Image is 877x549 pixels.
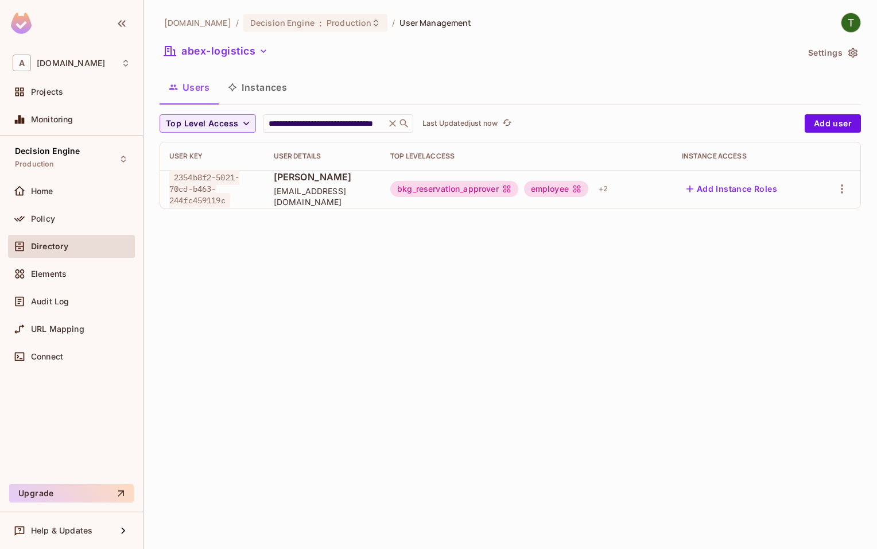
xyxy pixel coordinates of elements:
span: the active workspace [164,17,231,28]
span: URL Mapping [31,324,84,334]
button: Upgrade [9,484,134,502]
span: : [319,18,323,28]
span: 2354b8f2-5021-70cd-b463-244fc459119c [169,170,239,208]
button: Add Instance Roles [682,180,782,198]
li: / [236,17,239,28]
span: Directory [31,242,68,251]
span: Home [31,187,53,196]
span: Help & Updates [31,526,92,535]
button: Settings [804,44,861,62]
span: Monitoring [31,115,73,124]
span: Elements [31,269,67,279]
button: abex-logistics [160,42,273,60]
span: Decision Engine [250,17,315,28]
div: Instance Access [682,152,807,161]
span: Connect [31,352,63,361]
p: Last Updated just now [422,119,498,128]
button: Users [160,73,219,102]
div: Top Level Access [390,152,663,161]
span: User Management [399,17,471,28]
span: Production [15,160,55,169]
span: Policy [31,214,55,223]
button: Add user [805,114,861,133]
span: refresh [502,118,512,129]
span: Projects [31,87,63,96]
span: [EMAIL_ADDRESS][DOMAIN_NAME] [274,185,372,207]
li: / [392,17,395,28]
div: User Details [274,152,372,161]
span: Audit Log [31,297,69,306]
span: A [13,55,31,71]
div: + 2 [594,180,612,198]
button: Instances [219,73,296,102]
span: Top Level Access [166,117,238,131]
button: refresh [500,117,514,130]
img: Taha ÇEKEN [841,13,860,32]
div: User Key [169,152,255,161]
span: [PERSON_NAME] [274,171,372,183]
button: Top Level Access [160,114,256,133]
span: Production [327,17,371,28]
span: Click to refresh data [498,117,514,130]
div: bkg_reservation_approver [390,181,518,197]
div: employee [524,181,588,197]
span: Decision Engine [15,146,80,156]
img: SReyMgAAAABJRU5ErkJggg== [11,13,32,34]
span: Workspace: abclojistik.com [37,59,105,68]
